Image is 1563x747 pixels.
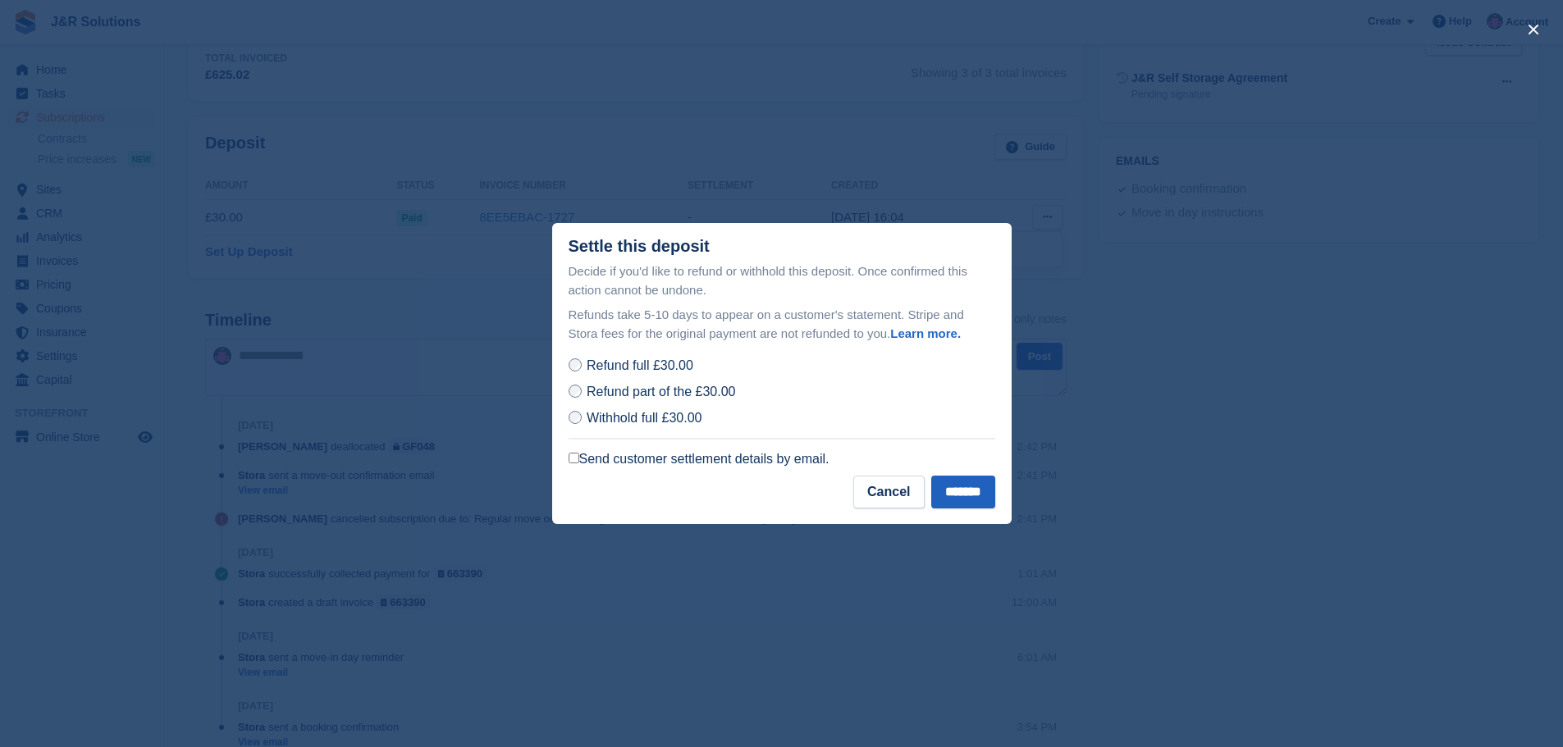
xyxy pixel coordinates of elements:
[569,262,995,299] p: Decide if you'd like to refund or withhold this deposit. Once confirmed this action cannot be und...
[569,306,995,343] p: Refunds take 5-10 days to appear on a customer's statement. Stripe and Stora fees for the origina...
[587,385,735,399] span: Refund part of the £30.00
[890,326,961,340] a: Learn more.
[587,358,693,372] span: Refund full £30.00
[569,237,710,256] div: Settle this deposit
[569,453,579,463] input: Send customer settlement details by email.
[853,476,924,508] button: Cancel
[569,451,829,467] label: Send customer settlement details by email.
[587,411,702,425] span: Withhold full £30.00
[569,358,582,371] input: Refund full £30.00
[1520,16,1547,43] button: close
[569,385,582,398] input: Refund part of the £30.00
[569,411,582,424] input: Withhold full £30.00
